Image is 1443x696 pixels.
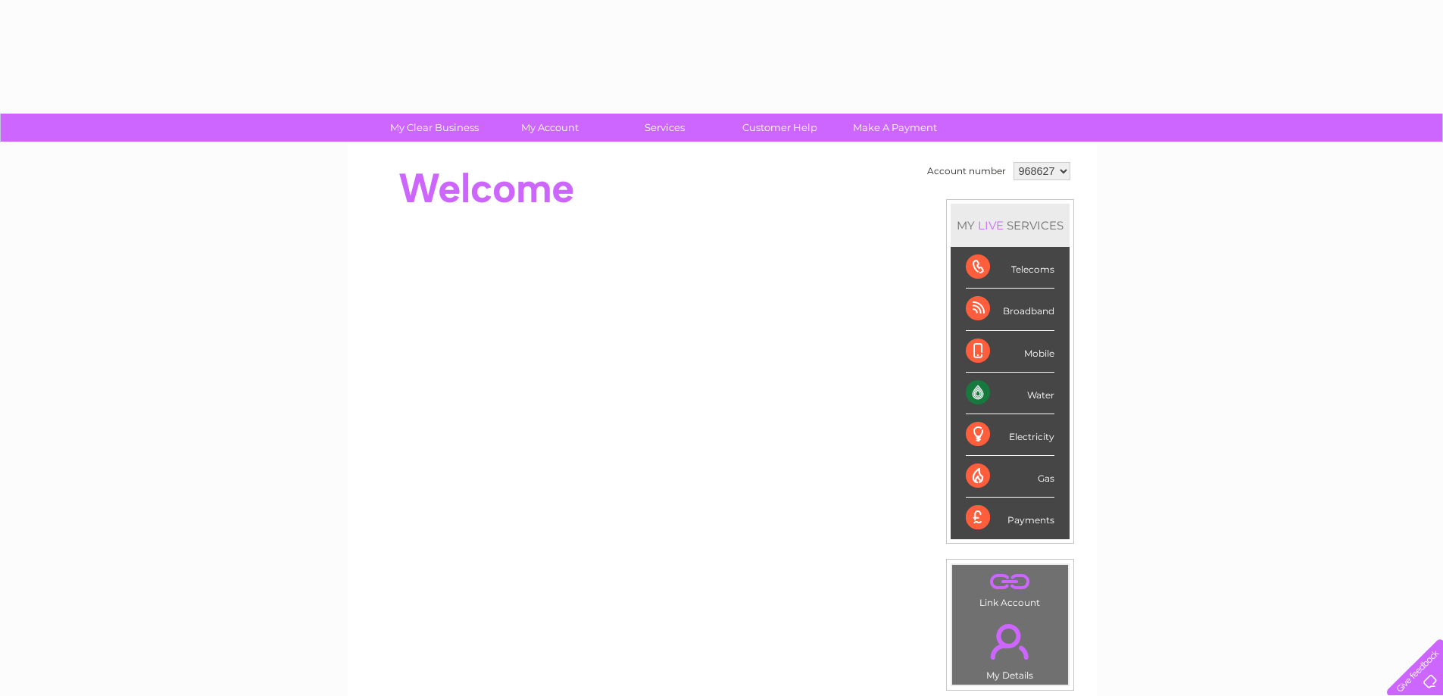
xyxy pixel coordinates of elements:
[956,615,1064,668] a: .
[487,114,612,142] a: My Account
[966,289,1054,330] div: Broadband
[372,114,497,142] a: My Clear Business
[956,569,1064,595] a: .
[975,218,1007,233] div: LIVE
[966,247,1054,289] div: Telecoms
[966,456,1054,498] div: Gas
[966,498,1054,538] div: Payments
[966,331,1054,373] div: Mobile
[923,158,1010,184] td: Account number
[602,114,727,142] a: Services
[832,114,957,142] a: Make A Payment
[951,204,1070,247] div: MY SERVICES
[966,414,1054,456] div: Electricity
[717,114,842,142] a: Customer Help
[966,373,1054,414] div: Water
[951,611,1069,685] td: My Details
[951,564,1069,612] td: Link Account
